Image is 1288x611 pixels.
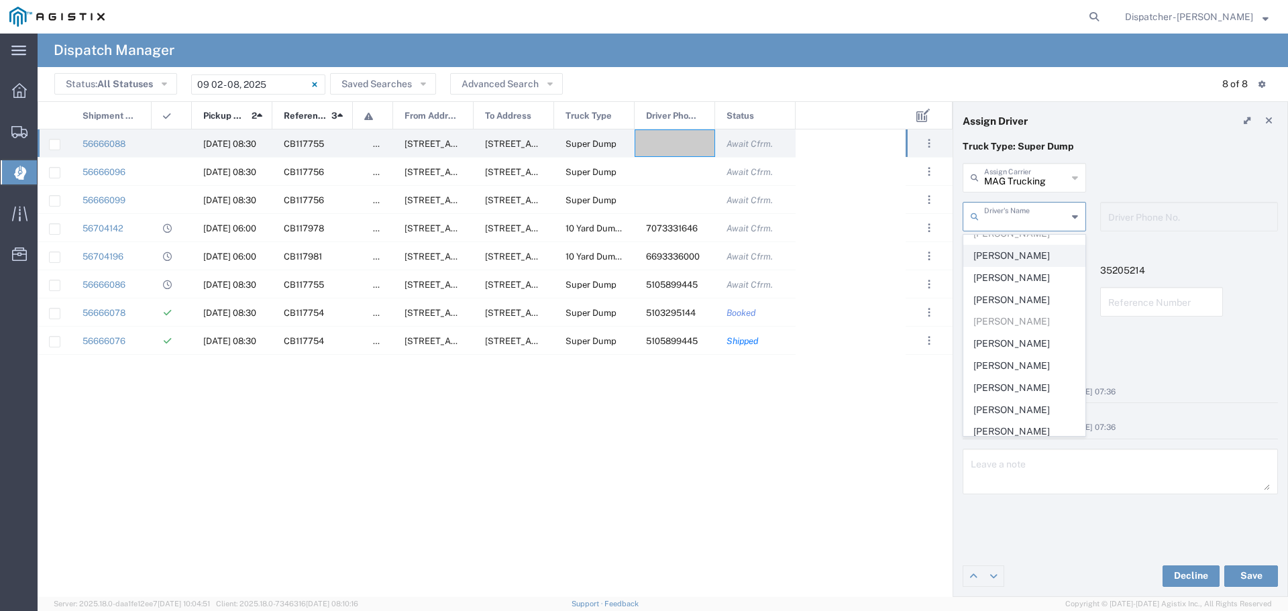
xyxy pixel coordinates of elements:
[330,73,436,95] button: Saved Searches
[83,223,123,233] a: 56704142
[216,600,358,608] span: Client: 2025.18.0-7346316
[963,386,1278,398] div: by Agistix [PERSON_NAME] [DATE] 07:36
[928,220,930,236] span: . . .
[964,378,1085,398] span: [PERSON_NAME]
[604,600,639,608] a: Feedback
[54,600,210,608] span: Server: 2025.18.0-daa1fe12ee7
[646,308,696,318] span: 5103295144
[963,115,1028,127] h4: Assign Driver
[203,308,256,318] span: 09/03/2025, 08:30
[405,308,538,318] span: 31220 Lily St, Union City, California, United States
[566,167,616,177] span: Super Dump
[646,252,700,262] span: 6693336000
[727,280,773,290] span: Await Cfrm.
[54,73,177,95] button: Status:All Statuses
[373,280,393,290] span: false
[1224,565,1278,587] button: Save
[306,600,358,608] span: [DATE] 08:10:16
[373,336,393,346] span: false
[373,252,393,262] span: false
[566,102,612,130] span: Truck Type
[920,303,938,322] button: ...
[963,408,1278,422] div: Landfill
[920,134,938,153] button: ...
[373,139,393,149] span: false
[1163,565,1220,587] button: Decline
[727,223,773,233] span: Await Cfrm.
[405,167,538,177] span: 31220 Lily St, Union City, California, United States
[203,167,256,177] span: 09/05/2025, 08:30
[646,336,698,346] span: 5105899445
[928,248,930,264] span: . . .
[83,280,125,290] a: 56666086
[1125,9,1253,24] span: Dispatcher - Eli Amezcua
[572,600,605,608] a: Support
[331,102,337,130] span: 3
[284,167,324,177] span: CB117756
[284,195,324,205] span: CB117756
[203,336,256,346] span: 09/03/2025, 08:30
[566,280,616,290] span: Super Dump
[920,331,938,350] button: ...
[928,192,930,208] span: . . .
[566,139,616,149] span: Super Dump
[485,139,691,149] span: 1601 Dixon Landing Rd, Milpitas, California, 95035, United States
[405,139,538,149] span: 31220 Lily St, Union City, California, United States
[566,195,616,205] span: Super Dump
[485,223,619,233] span: 2100 Skyline Blvd, San Bruno, California, United States
[203,223,256,233] span: 09/04/2025, 06:00
[405,336,538,346] span: 31220 Lily St, Union City, California, United States
[920,162,938,181] button: ...
[928,304,930,321] span: . . .
[252,102,257,130] span: 2
[203,102,247,130] span: Pickup Date and Time
[928,276,930,292] span: . . .
[920,275,938,294] button: ...
[964,290,1085,311] span: [PERSON_NAME]
[646,102,700,130] span: Driver Phone No.
[284,308,324,318] span: CB117754
[566,308,616,318] span: Super Dump
[964,355,1085,376] span: [PERSON_NAME]
[727,102,754,130] span: Status
[83,167,125,177] a: 56666096
[83,252,123,262] a: 56704196
[83,195,125,205] a: 56666099
[963,372,1278,386] div: Other
[203,252,256,262] span: 09/04/2025, 06:00
[83,336,125,346] a: 56666076
[964,421,1085,442] span: [PERSON_NAME]
[54,34,174,67] h4: Dispatch Manager
[928,333,930,349] span: . . .
[920,219,938,237] button: ...
[1124,9,1269,25] button: Dispatcher - [PERSON_NAME]
[405,195,538,205] span: 31220 Lily St, Union City, California, United States
[83,308,125,318] a: 56666078
[963,349,1278,362] h4: Notes
[983,566,1004,586] a: Edit next row
[405,223,538,233] span: 6527 Calaveras Rd, Sunol, California, 94586, United States
[727,167,773,177] span: Await Cfrm.
[964,245,1085,266] span: [PERSON_NAME]
[964,268,1085,288] span: [PERSON_NAME]
[485,102,531,130] span: To Address
[727,252,773,262] span: Await Cfrm.
[203,195,256,205] span: 09/05/2025, 08:30
[284,252,322,262] span: CB117981
[566,336,616,346] span: Super Dump
[963,566,983,586] a: Edit previous row
[485,280,691,290] span: 1601 Dixon Landing Rd, Milpitas, California, 95035, United States
[485,308,691,318] span: 1601 Dixon Landing Rd, Milpitas, California, 95035, United States
[727,308,756,318] span: Booked
[450,73,563,95] button: Advanced Search
[373,223,393,233] span: false
[83,139,125,149] a: 56666088
[405,280,538,290] span: 31220 Lily St, Union City, California, United States
[963,241,1278,253] h4: References
[485,336,691,346] span: 1601 Dixon Landing Rd, Milpitas, California, 95035, United States
[928,135,930,152] span: . . .
[284,102,327,130] span: Reference
[646,280,698,290] span: 5105899445
[928,164,930,180] span: . . .
[920,190,938,209] button: ...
